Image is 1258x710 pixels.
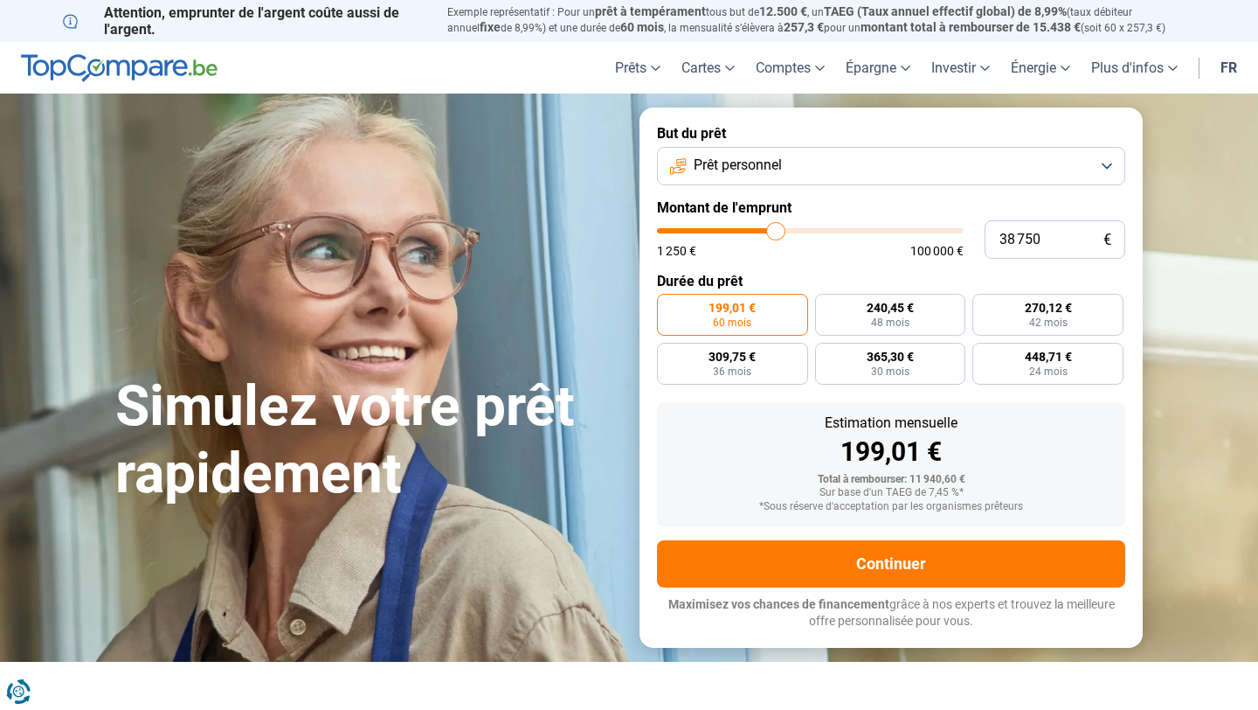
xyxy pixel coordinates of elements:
[824,4,1067,18] span: TAEG (Taux annuel effectif global) de 8,99%
[480,20,501,34] span: fixe
[620,20,664,34] span: 60 mois
[708,302,756,314] span: 199,01 €
[910,245,964,257] span: 100 000 €
[671,474,1111,486] div: Total à rembourser: 11 940,60 €
[784,20,824,34] span: 257,3 €
[713,317,751,328] span: 60 mois
[63,4,426,38] p: Attention, emprunter de l'argent coûte aussi de l'argent.
[708,351,756,363] span: 309,75 €
[657,540,1125,588] button: Continuer
[447,4,1195,36] p: Exemple représentatif : Pour un tous but de , un (taux débiteur annuel de 8,99%) et une durée de ...
[668,597,889,611] span: Maximisez vos chances de financement
[1210,42,1248,94] a: fr
[595,4,706,18] span: prêt à tempérament
[1103,233,1111,247] span: €
[657,273,1125,289] label: Durée du prêt
[867,351,914,363] span: 365,30 €
[657,147,1125,185] button: Prêt personnel
[671,487,1111,499] div: Sur base d'un TAEG de 7,45 %*
[657,199,1125,216] label: Montant de l'emprunt
[835,42,921,94] a: Épargne
[921,42,1000,94] a: Investir
[871,317,909,328] span: 48 mois
[671,416,1111,430] div: Estimation mensuelle
[1025,351,1072,363] span: 448,71 €
[605,42,671,94] a: Prêts
[21,54,218,82] img: TopCompare
[1025,302,1072,314] span: 270,12 €
[657,125,1125,142] label: But du prêt
[1029,317,1068,328] span: 42 mois
[115,373,619,508] h1: Simulez votre prêt rapidement
[671,42,745,94] a: Cartes
[759,4,807,18] span: 12.500 €
[867,302,914,314] span: 240,45 €
[657,596,1125,630] p: grâce à nos experts et trouvez la meilleure offre personnalisée pour vous.
[861,20,1081,34] span: montant total à rembourser de 15.438 €
[713,366,751,377] span: 36 mois
[745,42,835,94] a: Comptes
[694,156,782,175] span: Prêt personnel
[671,439,1111,465] div: 199,01 €
[657,245,696,257] span: 1 250 €
[1081,42,1188,94] a: Plus d'infos
[871,366,909,377] span: 30 mois
[1000,42,1081,94] a: Énergie
[671,501,1111,513] div: *Sous réserve d'acceptation par les organismes prêteurs
[1029,366,1068,377] span: 24 mois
